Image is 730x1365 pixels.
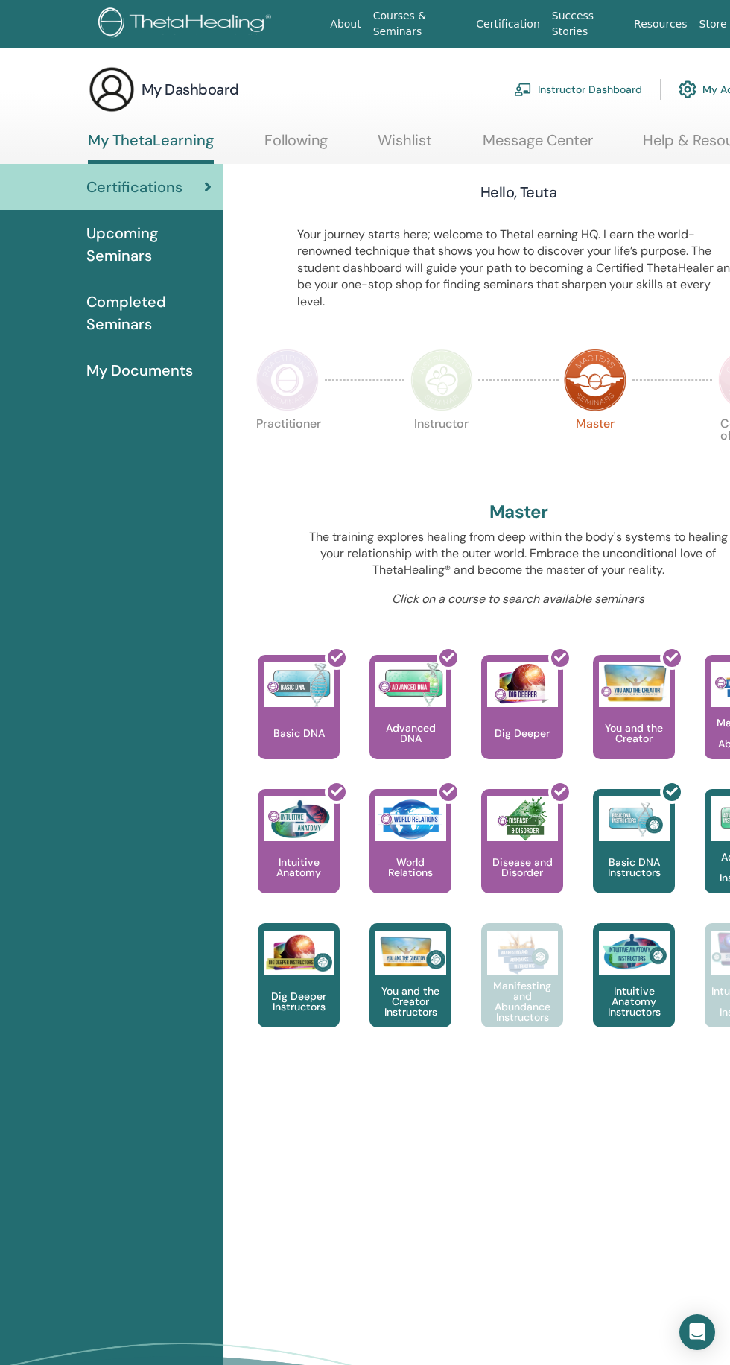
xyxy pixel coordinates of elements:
a: You and the Creator Instructors You and the Creator Instructors [369,923,451,1057]
p: You and the Creator [593,723,675,744]
span: Completed Seminars [86,291,212,335]
img: cog.svg [679,77,696,102]
a: Intuitive Anatomy Instructors Intuitive Anatomy Instructors [593,923,675,1057]
img: Basic DNA [264,662,334,707]
a: Manifesting and Abundance Instructors Manifesting and Abundance Instructors [481,923,563,1057]
p: Disease and Disorder [481,857,563,878]
img: Advanced DNA [375,662,446,707]
a: Advanced DNA Advanced DNA [369,655,451,789]
span: Certifications [86,176,182,198]
a: Instructor Dashboard [514,73,642,106]
p: Manifesting and Abundance Instructors [481,981,563,1022]
h3: My Dashboard [142,79,239,100]
p: Basic DNA Instructors [593,857,675,878]
img: Disease and Disorder [487,796,558,841]
img: Intuitive Anatomy Instructors [599,931,670,975]
h2: Master [489,501,547,523]
a: Wishlist [378,131,432,160]
span: My Documents [86,359,193,381]
p: Dig Deeper [489,728,556,738]
a: You and the Creator You and the Creator [593,655,675,789]
a: Message Center [483,131,593,160]
img: logo.png [98,7,276,41]
img: Manifesting and Abundance Instructors [487,931,558,975]
p: Intuitive Anatomy [258,857,340,878]
a: Dig Deeper Instructors Dig Deeper Instructors [258,923,340,1057]
a: Basic DNA Basic DNA [258,655,340,789]
a: Courses & Seminars [367,2,471,45]
p: Intuitive Anatomy Instructors [593,986,675,1017]
img: You and the Creator [599,662,670,703]
img: Instructor [410,349,473,411]
img: Basic DNA Instructors [599,796,670,841]
img: Dig Deeper [487,662,558,707]
p: Master [564,418,626,481]
a: Certification [470,10,545,38]
a: My ThetaLearning [88,131,214,164]
a: Disease and Disorder Disease and Disorder [481,789,563,923]
img: Dig Deeper Instructors [264,931,334,975]
a: Success Stories [546,2,628,45]
img: You and the Creator Instructors [375,931,446,975]
img: World Relations [375,796,446,841]
a: Basic DNA Instructors Basic DNA Instructors [593,789,675,923]
img: Practitioner [256,349,319,411]
span: Upcoming Seminars [86,222,212,267]
img: generic-user-icon.jpg [88,66,136,113]
a: Dig Deeper Dig Deeper [481,655,563,789]
a: Following [264,131,328,160]
h3: Hello, Teuta [480,182,557,203]
a: About [324,10,366,38]
p: Dig Deeper Instructors [258,991,340,1012]
div: Open Intercom Messenger [679,1314,715,1350]
a: Intuitive Anatomy Intuitive Anatomy [258,789,340,923]
a: Resources [628,10,693,38]
p: You and the Creator Instructors [369,986,451,1017]
p: Advanced DNA [369,723,451,744]
img: chalkboard-teacher.svg [514,83,532,96]
img: Master [564,349,626,411]
p: Instructor [410,418,473,481]
a: World Relations World Relations [369,789,451,923]
p: Practitioner [256,418,319,481]
p: World Relations [369,857,451,878]
img: Intuitive Anatomy [264,796,334,841]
